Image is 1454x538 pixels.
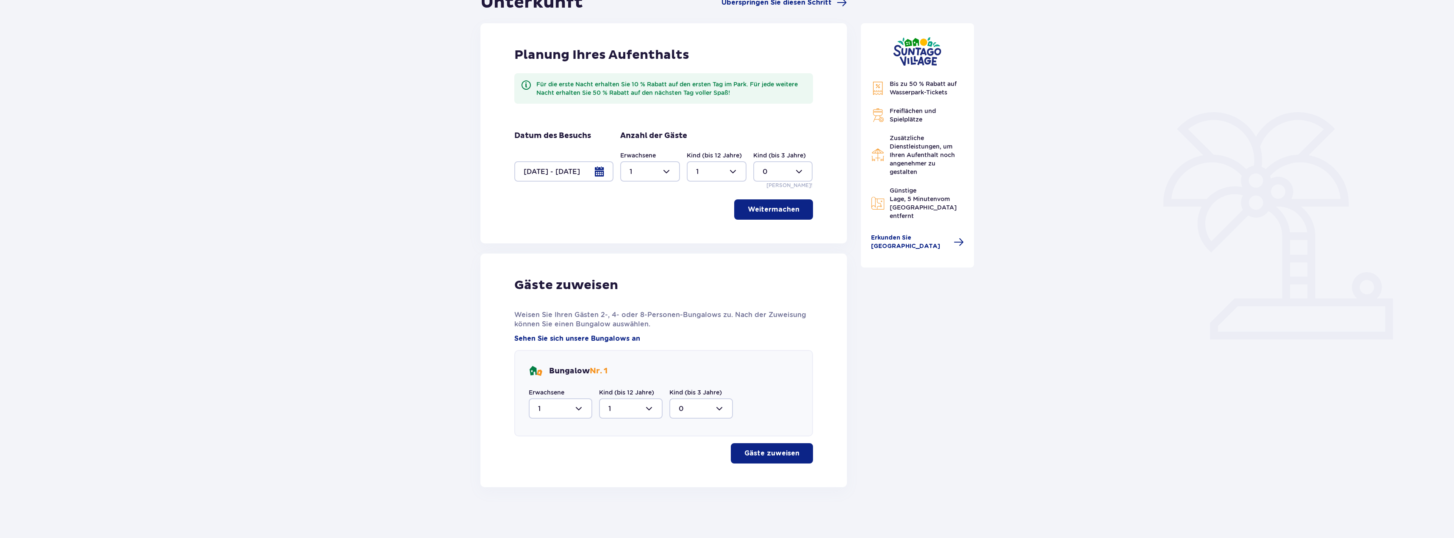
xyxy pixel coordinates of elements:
[669,389,722,396] font: Kind (bis 3 Jahre)
[536,81,798,96] font: Für die erste Nacht erhalten Sie 10 % Rabatt auf den ersten Tag im Park. Für jede weitere Nacht e...
[599,389,654,396] font: Kind (bis 12 Jahre)
[620,152,656,159] font: Erwachsene
[871,81,885,95] img: Rabattsymbol
[620,131,687,141] font: Anzahl der Gäste
[731,443,813,464] button: Gäste zuweisen
[514,277,618,293] font: Gäste zuweisen
[893,37,941,66] img: Suntago Village
[744,450,799,457] font: Gäste zuweisen
[590,366,600,376] font: Nr
[529,364,542,378] img: Bungalow-Symbol
[549,366,590,376] font: Bungalow
[871,108,885,122] img: Grill-Symbol
[687,152,742,159] font: Kind (bis 12 Jahre)
[514,131,591,141] font: Datum des Besuchs
[734,199,813,220] button: Weitermachen
[871,148,885,162] img: Restaurant-Symbol
[871,196,885,210] img: Kartensymbol
[514,311,806,328] font: Weisen Sie Ihren Gästen 2-, 4- oder 8-Personen-Bungalows zu. Nach der Zuweisung können Sie einen ...
[890,196,957,219] font: vom [GEOGRAPHIC_DATA] entfernt
[600,366,608,376] font: . 1
[890,187,916,202] font: Günstige Lage
[753,152,806,159] font: Kind (bis 3 Jahre)
[514,334,640,343] a: Sehen Sie sich unsere Bungalows an
[514,47,689,63] font: Planung Ihres Aufenthalts
[514,335,640,342] font: Sehen Sie sich unsere Bungalows an
[890,80,957,96] font: Bis zu 50 % Rabatt auf Wasserpark-Tickets
[871,234,964,251] a: Erkunden Sie [GEOGRAPHIC_DATA]
[529,389,564,396] font: Erwachsene
[890,135,955,175] font: Zusätzliche Dienstleistungen, um Ihren Aufenthalt noch angenehmer zu gestalten
[904,196,937,202] font: , 5 Minuten
[748,206,799,213] font: Weitermachen
[766,182,813,188] font: [PERSON_NAME]!
[871,235,940,249] font: Erkunden Sie [GEOGRAPHIC_DATA]
[890,108,936,123] font: Freiflächen und Spielplätze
